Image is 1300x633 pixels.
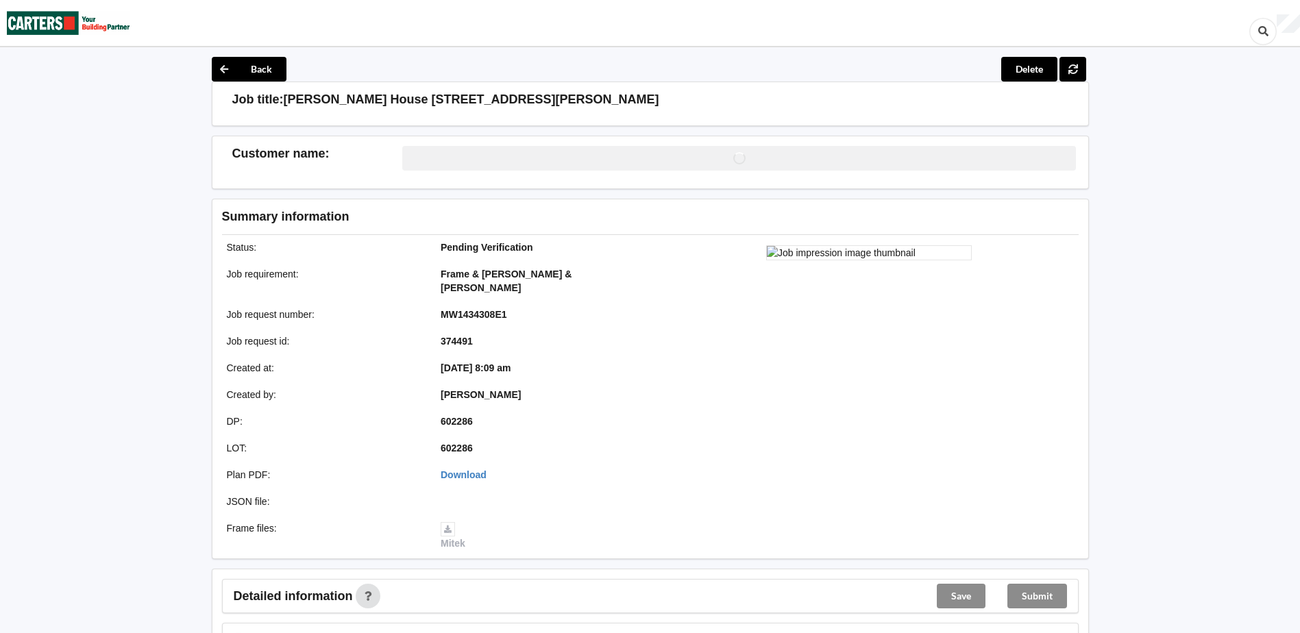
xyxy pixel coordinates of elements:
[1001,57,1057,82] button: Delete
[217,267,432,295] div: Job requirement :
[441,362,511,373] b: [DATE] 8:09 am
[441,309,507,320] b: MW1434308E1
[217,334,432,348] div: Job request id :
[217,521,432,550] div: Frame files :
[217,495,432,508] div: JSON file :
[1277,14,1300,34] div: User Profile
[232,92,284,108] h3: Job title:
[212,57,286,82] button: Back
[441,336,473,347] b: 374491
[217,468,432,482] div: Plan PDF :
[441,523,465,549] a: Mitek
[232,146,403,162] h3: Customer name :
[441,269,572,293] b: Frame & [PERSON_NAME] & [PERSON_NAME]
[441,469,487,480] a: Download
[284,92,659,108] h3: [PERSON_NAME] House [STREET_ADDRESS][PERSON_NAME]
[217,308,432,321] div: Job request number :
[441,389,521,400] b: [PERSON_NAME]
[217,388,432,401] div: Created by :
[222,209,860,225] h3: Summary information
[7,1,130,45] img: Carters
[766,245,972,260] img: Job impression image thumbnail
[441,443,473,454] b: 602286
[217,361,432,375] div: Created at :
[217,441,432,455] div: LOT :
[234,590,353,602] span: Detailed information
[441,416,473,427] b: 602286
[217,240,432,254] div: Status :
[217,414,432,428] div: DP :
[441,242,533,253] b: Pending Verification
